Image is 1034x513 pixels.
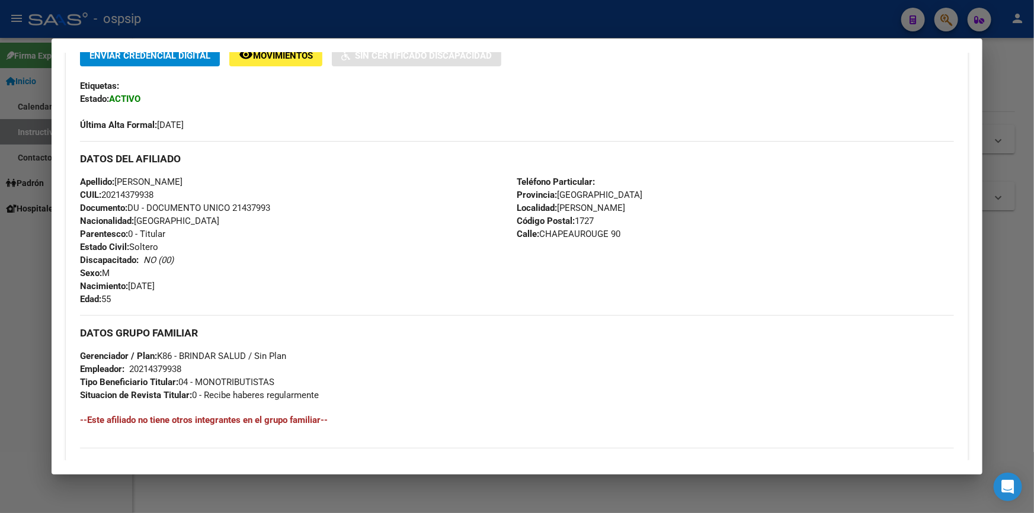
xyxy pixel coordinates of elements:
strong: Edad: [80,294,101,304]
span: [DATE] [80,120,184,130]
div: Open Intercom Messenger [994,473,1022,501]
span: K86 - BRINDAR SALUD / Sin Plan [80,351,286,361]
strong: ACTIVO [109,94,140,104]
strong: Estado: [80,94,109,104]
span: 55 [80,294,111,304]
span: [DATE] [80,281,155,291]
button: Sin Certificado Discapacidad [332,44,501,66]
span: 1727 [517,216,594,226]
strong: Nacimiento: [80,281,128,291]
h4: --Este afiliado no tiene otros integrantes en el grupo familiar-- [80,413,954,427]
span: Soltero [80,242,158,252]
strong: Sexo: [80,268,102,278]
strong: Última Alta Formal: [80,120,157,130]
span: Enviar Credencial Digital [89,50,210,61]
span: CHAPEAUROUGE 90 [517,229,621,239]
button: Movimientos [229,44,322,66]
span: 04 - MONOTRIBUTISTAS [80,377,274,387]
strong: Discapacitado: [80,255,139,265]
strong: CUIL: [80,190,101,200]
span: DU - DOCUMENTO UNICO 21437993 [80,203,270,213]
strong: Documento: [80,203,127,213]
strong: Apellido: [80,177,114,187]
div: Datos de Empadronamiento [66,25,968,467]
strong: Situacion de Revista Titular: [80,390,192,400]
i: NO (00) [143,255,174,265]
span: 0 - Titular [80,229,165,239]
strong: Estado Civil: [80,242,129,252]
strong: Empleador: [80,364,124,374]
span: Sin Certificado Discapacidad [355,50,492,61]
span: 0 - Recibe haberes regularmente [80,390,319,400]
strong: Calle: [517,229,540,239]
strong: Etiquetas: [80,81,119,91]
span: [GEOGRAPHIC_DATA] [80,216,219,226]
span: Movimientos [253,50,313,61]
strong: Código Postal: [517,216,575,226]
div: 20214379938 [129,363,181,376]
mat-icon: remove_red_eye [239,47,253,62]
strong: Teléfono Particular: [517,177,596,187]
strong: Localidad: [517,203,558,213]
h3: DATOS DEL AFILIADO [80,152,954,165]
strong: Provincia: [517,190,558,200]
span: M [80,268,110,278]
strong: Gerenciador / Plan: [80,351,157,361]
strong: Parentesco: [80,229,128,239]
strong: Nacionalidad: [80,216,134,226]
span: 20214379938 [80,190,153,200]
h3: DATOS GRUPO FAMILIAR [80,326,954,339]
span: [PERSON_NAME] [80,177,183,187]
button: Enviar Credencial Digital [80,44,220,66]
strong: Tipo Beneficiario Titular: [80,377,178,387]
span: [GEOGRAPHIC_DATA] [517,190,643,200]
span: [PERSON_NAME] [517,203,626,213]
